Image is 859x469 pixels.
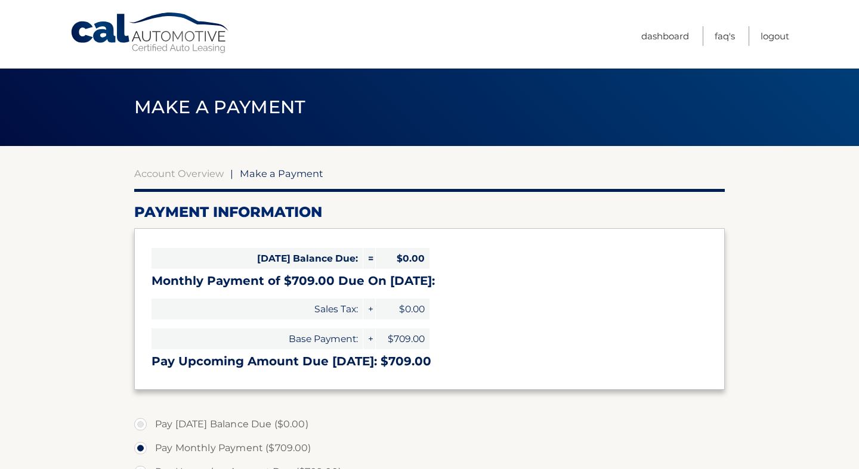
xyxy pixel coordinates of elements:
[376,299,429,319] span: $0.00
[152,328,363,349] span: Base Payment:
[152,354,707,369] h3: Pay Upcoming Amount Due [DATE]: $709.00
[230,167,233,179] span: |
[363,328,375,349] span: +
[134,436,725,460] label: Pay Monthly Payment ($709.00)
[761,26,789,46] a: Logout
[715,26,735,46] a: FAQ's
[134,167,224,179] a: Account Overview
[363,299,375,319] span: +
[152,299,363,319] span: Sales Tax:
[134,203,725,221] h2: Payment Information
[134,412,725,436] label: Pay [DATE] Balance Due ($0.00)
[240,167,323,179] span: Make a Payment
[152,274,707,288] h3: Monthly Payment of $709.00 Due On [DATE]:
[152,248,363,269] span: [DATE] Balance Due:
[641,26,689,46] a: Dashboard
[70,12,231,54] a: Cal Automotive
[134,96,305,118] span: Make a Payment
[363,248,375,269] span: =
[376,328,429,349] span: $709.00
[376,248,429,269] span: $0.00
